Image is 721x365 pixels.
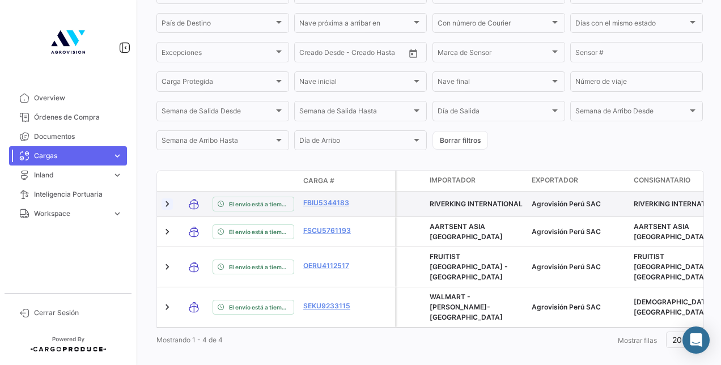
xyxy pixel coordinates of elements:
[575,21,688,29] span: Días con el mismo estado
[299,79,412,87] span: Nave inicial
[34,189,122,200] span: Inteligencia Portuaria
[303,301,362,311] a: SEKU9233115
[299,138,412,146] span: Día de Arribo
[367,176,395,185] datatable-header-cell: Póliza
[9,88,127,108] a: Overview
[353,50,403,58] input: Creado Hasta
[430,292,503,321] span: WALMART - SAM'S-CHINA
[162,50,274,58] span: Excepciones
[438,21,550,29] span: Con número de Courier
[299,50,345,58] input: Creado Desde
[405,45,422,62] button: Open calendar
[299,21,412,29] span: Nave próxima a arribar en
[162,198,173,210] a: Expand/Collapse Row
[180,176,208,185] datatable-header-cell: Modo de Transporte
[532,200,601,208] span: Agrovisión Perú SAC
[634,222,707,241] span: AARTSENT ASIA China
[34,93,122,103] span: Overview
[40,14,96,70] img: 4b7f8542-3a82-4138-a362-aafd166d3a59.jpg
[532,175,578,185] span: Exportador
[303,226,362,236] a: FSCU5761193
[34,170,108,180] span: Inland
[34,112,122,122] span: Órdenes de Compra
[303,261,362,271] a: OERU4112517
[162,21,274,29] span: País de Destino
[532,227,601,236] span: Agrovisión Perú SAC
[634,252,712,281] span: FRUITIST SHANGHAI -CHINA
[430,200,523,208] span: RIVERKING INTERNATIONAL
[438,50,550,58] span: Marca de Sensor
[229,262,289,271] span: El envío está a tiempo.
[34,209,108,219] span: Workspace
[229,200,289,209] span: El envío está a tiempo.
[438,79,550,87] span: Nave final
[299,109,412,117] span: Semana de Salida Hasta
[112,170,122,180] span: expand_more
[9,108,127,127] a: Órdenes de Compra
[162,138,274,146] span: Semana de Arribo Hasta
[34,308,122,318] span: Cerrar Sesión
[432,131,488,150] button: Borrar filtros
[229,227,289,236] span: El envío está a tiempo.
[527,171,629,191] datatable-header-cell: Exportador
[672,335,682,345] span: 20
[34,131,122,142] span: Documentos
[618,336,657,345] span: Mostrar filas
[299,171,367,190] datatable-header-cell: Carga #
[303,176,334,186] span: Carga #
[162,261,173,273] a: Expand/Collapse Row
[162,109,274,117] span: Semana de Salida Desde
[532,303,601,311] span: Agrovisión Perú SAC
[112,209,122,219] span: expand_more
[34,151,108,161] span: Cargas
[575,109,688,117] span: Semana de Arribo Desde
[229,303,289,312] span: El envío está a tiempo.
[438,109,550,117] span: Día de Salida
[682,326,710,354] div: Abrir Intercom Messenger
[162,226,173,237] a: Expand/Collapse Row
[9,185,127,204] a: Inteligencia Portuaria
[303,198,362,208] a: FBIU5344183
[397,171,425,191] datatable-header-cell: Carga Protegida
[634,175,690,185] span: Consignatario
[162,79,274,87] span: Carga Protegida
[156,336,223,344] span: Mostrando 1 - 4 de 4
[162,302,173,313] a: Expand/Collapse Row
[532,262,601,271] span: Agrovisión Perú SAC
[425,171,527,191] datatable-header-cell: Importador
[430,175,476,185] span: Importador
[112,151,122,161] span: expand_more
[430,222,503,241] span: AARTSENT ASIA China
[208,176,299,185] datatable-header-cell: Estado de Envio
[430,252,508,281] span: FRUITIST SHANGHAI -CHINA
[9,127,127,146] a: Documentos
